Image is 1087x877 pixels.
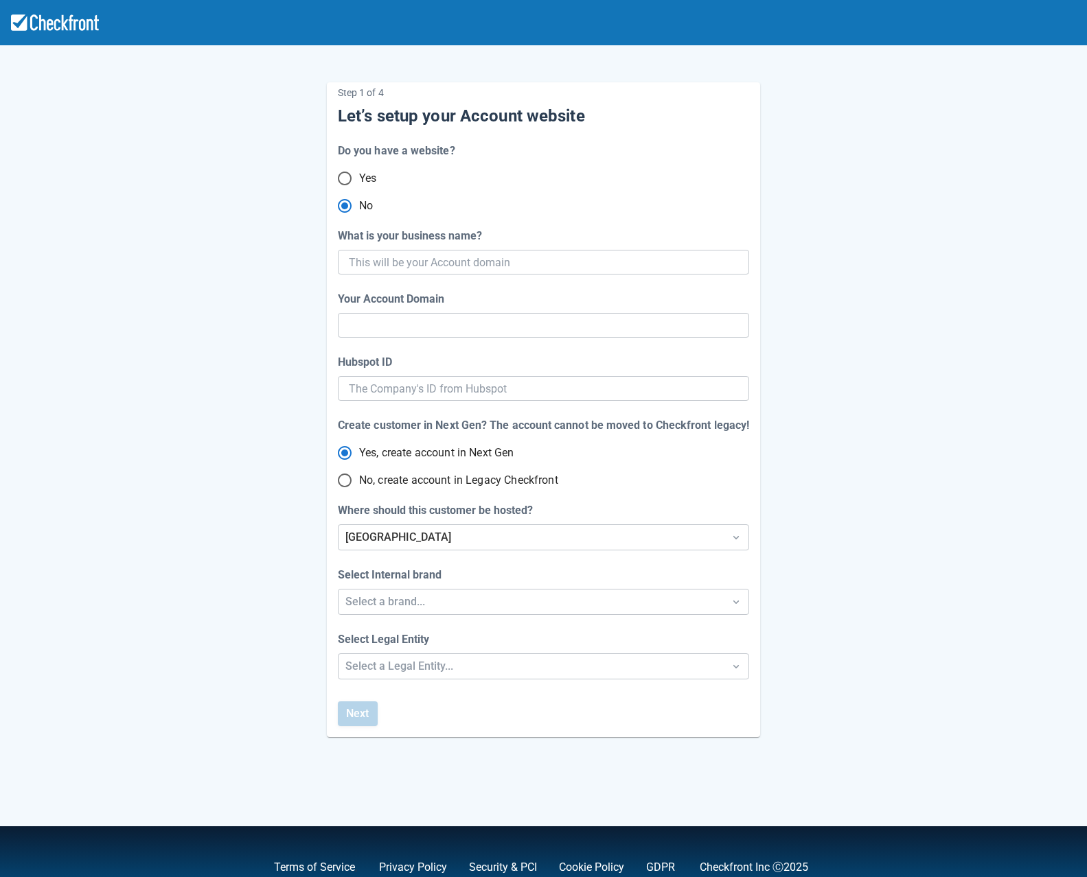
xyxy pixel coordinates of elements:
[338,567,447,583] label: Select Internal brand
[345,529,717,546] div: [GEOGRAPHIC_DATA]
[338,417,749,434] div: Create customer in Next Gen? The account cannot be moved to Checkfront legacy!
[338,106,749,126] h5: Let’s setup your Account website
[700,861,808,874] a: Checkfront Inc Ⓒ2025
[338,143,455,159] div: Do you have a website?
[359,198,373,214] span: No
[379,861,447,874] a: Privacy Policy
[646,861,675,874] a: GDPR
[252,859,357,876] div: ,
[359,445,514,461] span: Yes, create account in Next Gen
[729,659,743,673] span: Dropdown icon
[729,595,743,609] span: Dropdown icon
[1018,811,1087,877] iframe: Chat Widget
[338,354,398,371] label: Hubspot ID
[338,291,450,307] label: Your Account Domain
[359,472,558,489] span: No, create account in Legacy Checkfront
[338,82,749,103] p: Step 1 of 4
[559,861,624,874] a: Cookie Policy
[274,861,355,874] a: Terms of Service
[729,530,743,544] span: Dropdown icon
[345,658,717,675] div: Select a Legal Entity...
[349,376,738,401] input: The Company's ID from Hubspot
[338,502,538,519] label: Where should this customer be hosted?
[338,228,488,244] label: What is your business name?
[624,859,678,876] div: .
[345,594,717,610] div: Select a brand...
[349,250,735,274] input: This will be your Account domain
[359,170,376,187] span: Yes
[469,861,537,874] a: Security & PCI
[338,631,435,648] label: Select Legal Entity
